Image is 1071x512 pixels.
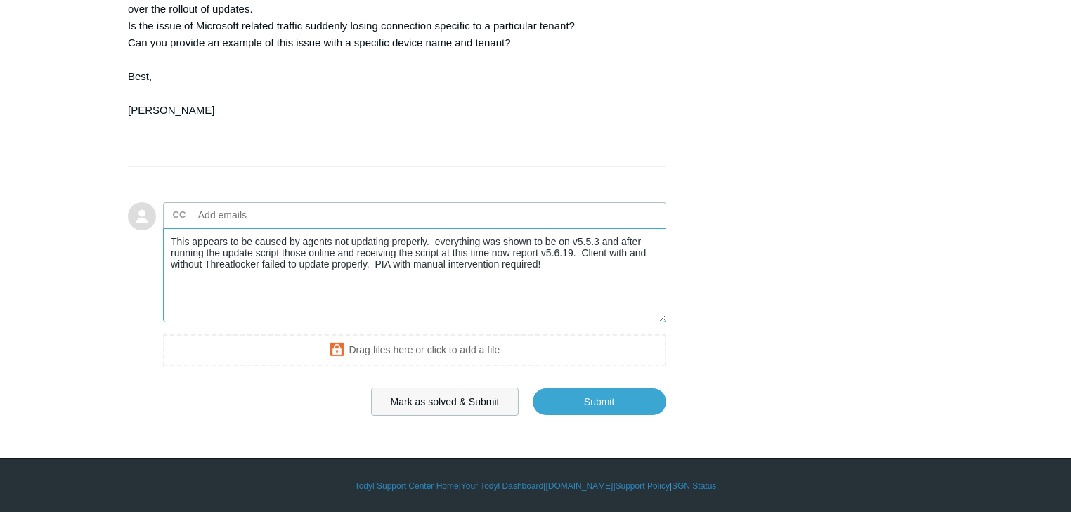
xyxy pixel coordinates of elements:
div: | | | | [128,480,943,492]
textarea: Add your reply [163,228,666,323]
a: Todyl Support Center Home [355,480,459,492]
a: Your Todyl Dashboard [461,480,543,492]
a: [DOMAIN_NAME] [545,480,613,492]
input: Add emails [193,204,344,225]
button: Mark as solved & Submit [371,388,519,416]
a: Support Policy [616,480,670,492]
label: CC [173,204,186,225]
a: SGN Status [672,480,716,492]
input: Submit [533,388,666,415]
